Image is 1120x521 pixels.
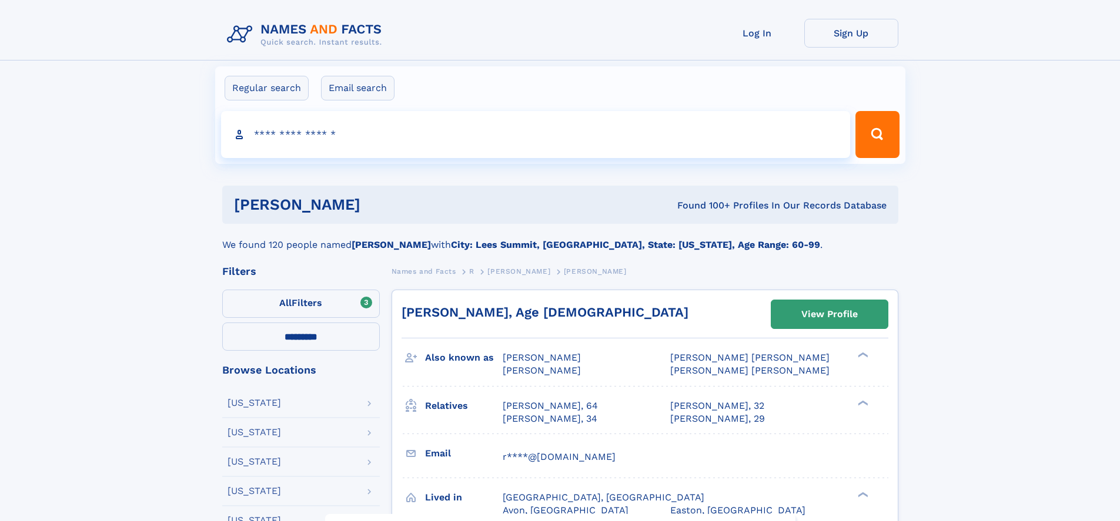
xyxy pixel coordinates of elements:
[487,264,550,278] a: [PERSON_NAME]
[228,457,281,466] div: [US_STATE]
[425,396,503,416] h3: Relatives
[228,398,281,408] div: [US_STATE]
[855,399,869,406] div: ❯
[425,348,503,368] h3: Also known as
[321,76,394,100] label: Email search
[451,239,820,250] b: City: Lees Summit, [GEOGRAPHIC_DATA], State: [US_STATE], Age Range: 60-99
[503,399,598,412] a: [PERSON_NAME], 64
[804,19,898,48] a: Sign Up
[469,264,474,278] a: R
[670,505,805,516] span: Easton, [GEOGRAPHIC_DATA]
[503,412,597,425] a: [PERSON_NAME], 34
[222,365,380,375] div: Browse Locations
[425,443,503,463] h3: Email
[469,267,474,275] span: R
[670,352,830,363] span: [PERSON_NAME] [PERSON_NAME]
[855,351,869,359] div: ❯
[771,300,888,328] a: View Profile
[503,505,628,516] span: Avon, [GEOGRAPHIC_DATA]
[228,486,281,496] div: [US_STATE]
[352,239,431,250] b: [PERSON_NAME]
[855,490,869,498] div: ❯
[503,365,581,376] span: [PERSON_NAME]
[670,412,765,425] a: [PERSON_NAME], 29
[402,305,688,320] a: [PERSON_NAME], Age [DEMOGRAPHIC_DATA]
[564,267,627,275] span: [PERSON_NAME]
[234,197,519,212] h1: [PERSON_NAME]
[222,290,380,318] label: Filters
[221,111,851,158] input: search input
[855,111,899,158] button: Search Button
[670,365,830,376] span: [PERSON_NAME] [PERSON_NAME]
[392,264,456,278] a: Names and Facts
[425,488,503,507] h3: Lived in
[710,19,804,48] a: Log In
[222,19,392,51] img: Logo Names and Facts
[670,399,764,412] a: [PERSON_NAME], 32
[225,76,309,100] label: Regular search
[503,352,581,363] span: [PERSON_NAME]
[222,266,380,277] div: Filters
[503,492,704,503] span: [GEOGRAPHIC_DATA], [GEOGRAPHIC_DATA]
[801,301,858,328] div: View Profile
[279,297,292,308] span: All
[487,267,550,275] span: [PERSON_NAME]
[228,428,281,437] div: [US_STATE]
[222,224,898,252] div: We found 120 people named with .
[519,199,887,212] div: Found 100+ Profiles In Our Records Database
